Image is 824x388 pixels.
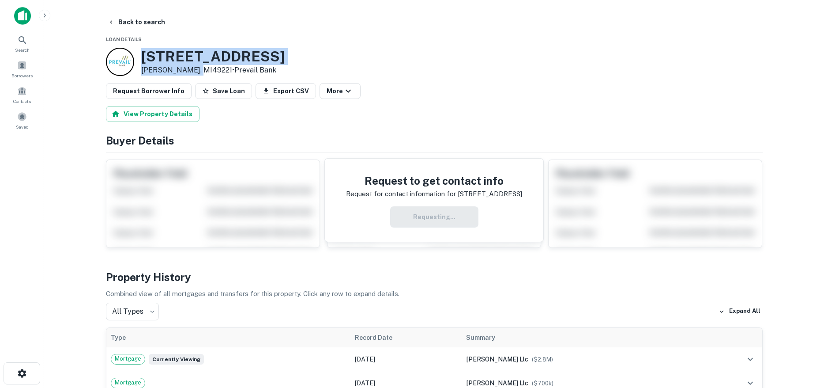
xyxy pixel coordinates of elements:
[780,317,824,360] iframe: Chat Widget
[346,173,522,189] h4: Request to get contact info
[532,380,553,387] span: ($ 700k )
[350,328,462,347] th: Record Date
[466,356,528,363] span: [PERSON_NAME] llc
[106,133,763,148] h4: Buyer Details
[462,328,705,347] th: Summary
[16,123,29,130] span: Saved
[256,83,316,99] button: Export CSV
[111,378,145,387] span: Mortgage
[106,37,142,42] span: Loan Details
[13,98,31,105] span: Contacts
[106,328,351,347] th: Type
[320,83,361,99] button: More
[106,269,763,285] h4: Property History
[106,303,159,320] div: All Types
[149,354,204,365] span: Currently viewing
[346,189,456,199] p: Request for contact information for
[11,72,33,79] span: Borrowers
[3,83,41,107] a: Contacts
[106,289,763,299] p: Combined view of all mortgages and transfers for this property. Click any row to expand details.
[15,46,30,53] span: Search
[3,57,41,81] a: Borrowers
[111,354,145,363] span: Mortgage
[14,7,31,25] img: capitalize-icon.png
[141,48,285,65] h3: [STREET_ADDRESS]
[466,380,528,387] span: [PERSON_NAME] llc
[743,352,758,367] button: expand row
[106,83,192,99] button: Request Borrower Info
[141,65,285,76] p: [PERSON_NAME], MI49221 •
[106,106,199,122] button: View Property Details
[350,347,462,371] td: [DATE]
[458,189,522,199] p: [STREET_ADDRESS]
[195,83,252,99] button: Save Loan
[104,14,169,30] button: Back to search
[234,66,276,74] a: Prevail Bank
[532,356,553,363] span: ($ 2.8M )
[716,305,763,318] button: Expand All
[3,31,41,55] a: Search
[3,108,41,132] a: Saved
